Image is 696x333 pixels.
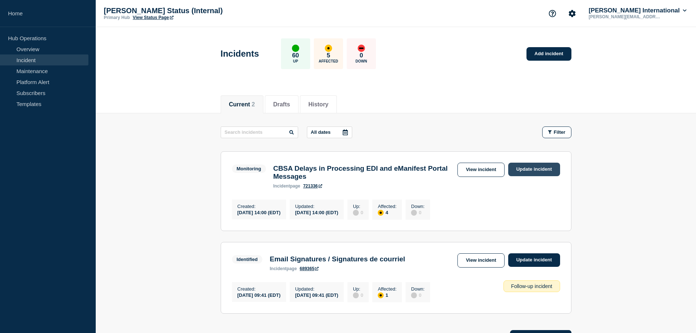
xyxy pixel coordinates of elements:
p: Primary Hub [104,15,130,20]
div: 0 [411,292,425,298]
div: affected [325,45,332,52]
div: [DATE] 09:41 (EDT) [295,292,338,298]
p: page [273,183,300,189]
p: Down : [411,286,425,292]
h3: Email Signatures / Signatures de courriel [270,255,405,263]
p: 60 [292,52,299,59]
p: Updated : [295,204,338,209]
button: [PERSON_NAME] International [587,7,688,14]
div: [DATE] 14:00 (EDT) [295,209,338,215]
div: [DATE] 09:41 (EDT) [237,292,281,298]
div: 0 [353,209,363,216]
span: Identified [232,255,263,264]
button: Current 2 [229,101,255,108]
p: [PERSON_NAME] Status (Internal) [104,7,250,15]
p: All dates [311,129,331,135]
p: Updated : [295,286,338,292]
a: Update incident [508,163,560,176]
p: Affected [319,59,338,63]
div: 0 [353,292,363,298]
div: [DATE] 14:00 (EDT) [237,209,281,215]
a: Add incident [526,47,571,61]
span: 2 [252,101,255,107]
div: disabled [353,292,359,298]
a: View Status Page [133,15,173,20]
p: Down : [411,204,425,209]
div: affected [378,292,384,298]
a: Update incident [508,253,560,267]
button: Drafts [273,101,290,108]
p: Created : [237,286,281,292]
p: Created : [237,204,281,209]
div: 4 [378,209,396,216]
button: Filter [542,126,571,138]
div: Follow-up incident [503,280,560,292]
div: affected [378,210,384,216]
button: All dates [307,126,352,138]
p: Affected : [378,204,396,209]
input: Search incidents [221,126,298,138]
p: Down [355,59,367,63]
div: disabled [411,210,417,216]
div: 0 [411,209,425,216]
div: 1 [378,292,396,298]
a: View incident [457,163,505,177]
p: Up : [353,286,363,292]
h3: CBSA Delays in Processing EDI and eManifest Portal Messages [273,164,454,181]
p: 0 [360,52,363,59]
p: [PERSON_NAME][EMAIL_ADDRESS][PERSON_NAME][DOMAIN_NAME] [587,14,663,19]
p: Up [293,59,298,63]
a: 721336 [303,183,322,189]
div: disabled [353,210,359,216]
button: History [308,101,328,108]
div: down [358,45,365,52]
span: Monitoring [232,164,266,173]
span: incident [273,183,290,189]
span: incident [270,266,286,271]
div: disabled [411,292,417,298]
button: Support [545,6,560,21]
a: View incident [457,253,505,268]
p: Up : [353,204,363,209]
button: Account settings [564,6,580,21]
a: 689365 [300,266,319,271]
p: 5 [327,52,330,59]
span: Filter [554,129,566,135]
div: up [292,45,299,52]
p: page [270,266,297,271]
p: Affected : [378,286,396,292]
h1: Incidents [221,49,259,59]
